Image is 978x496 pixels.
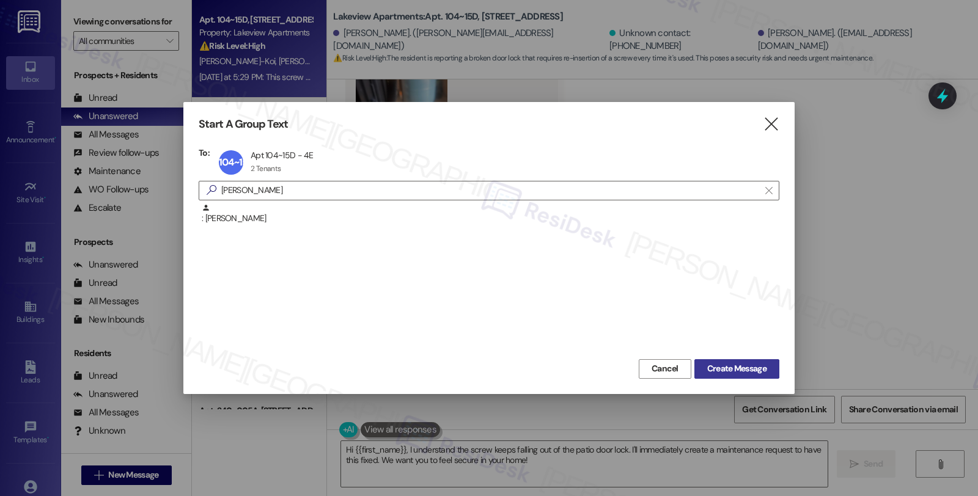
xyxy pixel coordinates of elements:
i:  [765,186,772,195]
button: Cancel [639,359,691,379]
span: Create Message [707,362,767,375]
i:  [202,184,221,197]
input: Search for any contact or apartment [221,182,759,199]
div: : [PERSON_NAME] [202,203,779,225]
h3: To: [199,147,210,158]
span: Cancel [652,362,678,375]
div: 2 Tenants [251,164,281,173]
span: 104~15D [219,156,254,169]
i:  [763,118,779,131]
div: Apt 104~15D - 4E [251,150,314,161]
div: : [PERSON_NAME] [199,203,779,234]
button: Create Message [694,359,779,379]
h3: Start A Group Text [199,117,288,131]
button: Clear text [759,181,779,200]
